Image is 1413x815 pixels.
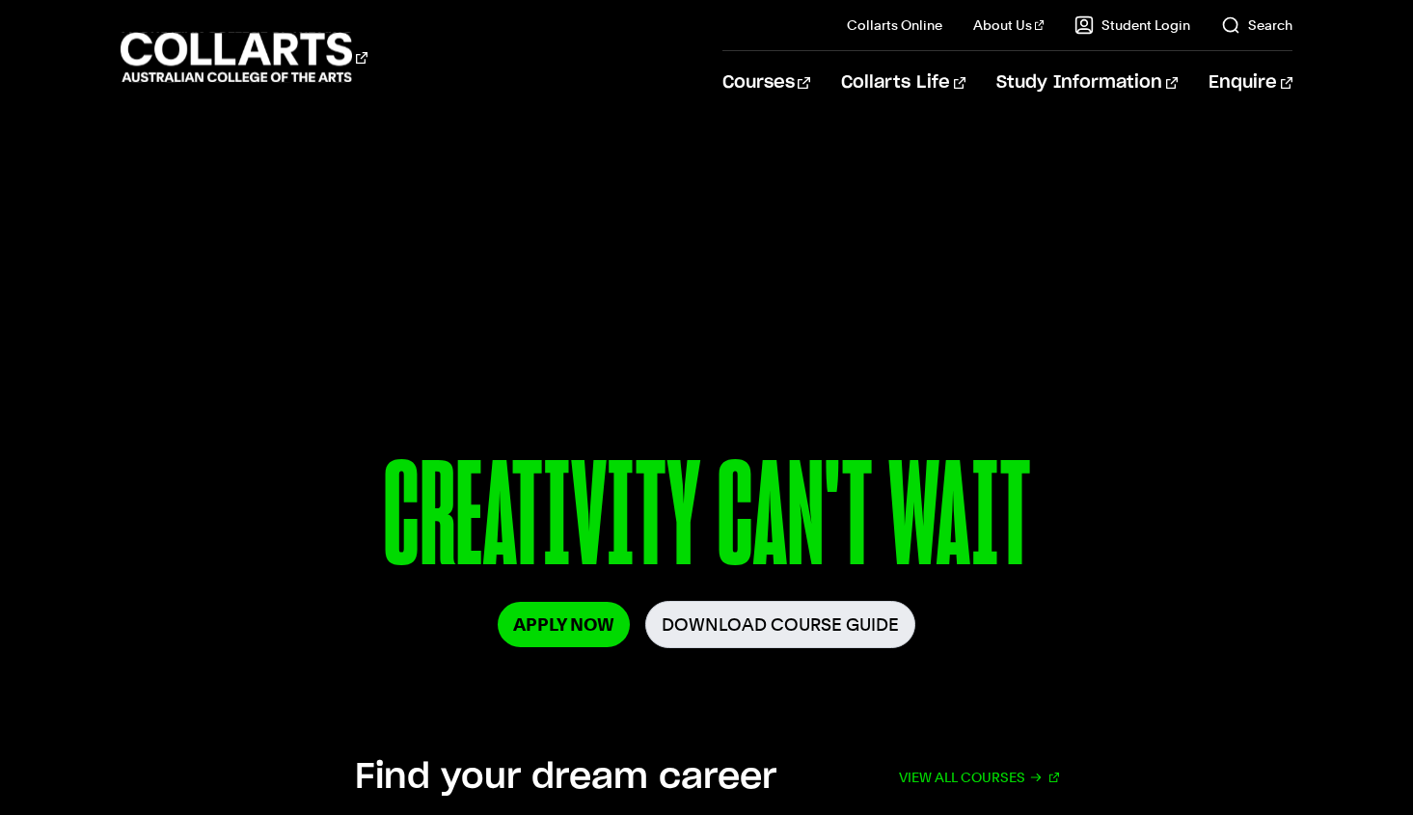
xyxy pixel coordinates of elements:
[121,30,367,85] div: Go to homepage
[1209,51,1292,115] a: Enquire
[847,15,942,35] a: Collarts Online
[645,601,915,648] a: Download Course Guide
[722,51,810,115] a: Courses
[132,442,1281,601] p: CREATIVITY CAN'T WAIT
[996,51,1178,115] a: Study Information
[899,756,1059,799] a: View all courses
[841,51,965,115] a: Collarts Life
[355,756,776,799] h2: Find your dream career
[1221,15,1292,35] a: Search
[498,602,630,647] a: Apply Now
[973,15,1045,35] a: About Us
[1074,15,1190,35] a: Student Login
